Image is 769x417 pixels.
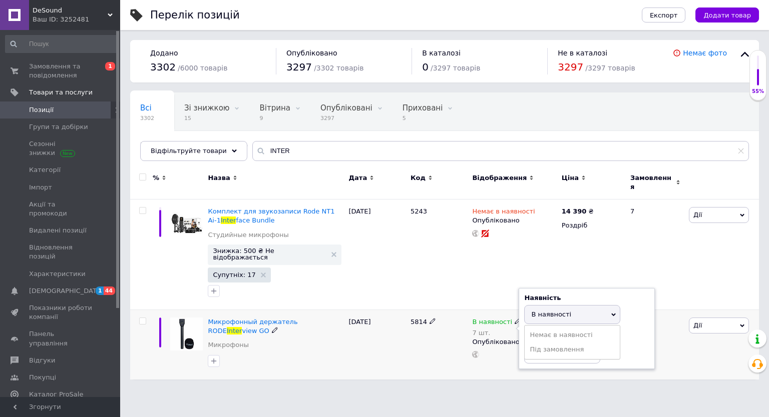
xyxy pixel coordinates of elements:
[585,64,635,72] span: / 3297 товарів
[221,216,236,224] span: Inter
[208,340,249,349] a: Микрофоны
[208,230,288,239] a: Студийные микрофоны
[184,103,229,112] span: Зі знижкою
[105,62,115,70] span: 1
[750,88,766,95] div: 55%
[236,216,274,224] span: face Bundle
[170,317,203,350] img: Микрофонный держатель RODE Interview GO
[184,114,229,122] span: 15
[524,293,649,302] div: Наявність
[227,327,242,334] span: Inter
[242,327,269,334] span: view GO
[558,49,607,57] span: Не в каталозі
[29,139,93,157] span: Сезонні знижки
[525,342,620,356] li: Під замовлення
[472,173,527,182] span: Відображення
[150,49,178,57] span: Додано
[346,310,408,379] div: [DATE]
[150,61,176,73] span: 3302
[411,318,427,325] span: 5814
[29,122,88,131] span: Групи та добірки
[286,49,337,57] span: Опубліковано
[130,131,258,169] div: Цифрові піаніно та синтезатори, Цифрові піаніно, Синтезатори, Аксесуари для клавішних
[29,286,103,295] span: [DEMOGRAPHIC_DATA]
[472,318,512,328] span: В наявності
[29,200,93,218] span: Акції та промокоди
[624,199,686,310] div: 7
[29,303,93,321] span: Показники роботи компанії
[140,103,152,112] span: Всі
[33,6,108,15] span: DeSound
[562,207,594,216] div: ₴
[422,61,429,73] span: 0
[33,15,120,24] div: Ваш ID: 3252481
[630,173,673,191] span: Замовлення
[259,103,290,112] span: Вітрина
[29,356,55,365] span: Відгуки
[29,183,52,192] span: Імпорт
[252,141,749,161] input: Пошук по назві позиції, артикулу і пошуковим запитам
[208,318,297,334] a: Микрофонный держатель RODEInterview GO
[562,173,579,182] span: Ціна
[29,165,61,174] span: Категорії
[558,61,583,73] span: 3297
[562,221,622,230] div: Роздріб
[403,103,443,112] span: Приховані
[259,114,290,122] span: 9
[213,271,255,278] span: Супутніх: 17
[531,310,571,318] span: В наявності
[472,207,535,218] span: Немає в наявності
[320,103,372,112] span: Опубліковані
[314,64,363,72] span: / 3302 товарів
[29,269,86,278] span: Характеристики
[431,64,480,72] span: / 3297 товарів
[213,247,326,260] span: Знижка: 500 ₴ Не відображається
[29,62,93,80] span: Замовлення та повідомлення
[695,7,759,22] button: Додати товар
[472,337,556,346] div: Опубліковано
[411,207,427,215] span: 5243
[151,147,227,154] span: Відфільтруйте товари
[104,286,115,295] span: 44
[286,61,312,73] span: 3297
[208,173,230,182] span: Назва
[683,49,727,57] a: Немає фото
[208,207,334,224] span: Комплект для звукозаписи Rode NT1 Ai-1
[650,11,678,19] span: Експорт
[208,318,297,334] span: Микрофонный держатель RODE
[153,173,159,182] span: %
[525,328,620,342] li: Немає в наявності
[29,373,56,382] span: Покупці
[150,10,240,20] div: Перелік позицій
[140,114,154,122] span: 3302
[96,286,104,295] span: 1
[693,321,702,329] span: Дії
[411,173,426,182] span: Код
[472,216,556,225] div: Опубліковано
[562,207,587,215] b: 14 390
[624,310,686,379] div: 56
[349,173,367,182] span: Дата
[642,7,686,22] button: Експорт
[208,207,334,224] a: Комплект для звукозаписи Rode NT1 Ai-1Interface Bundle
[29,390,83,399] span: Каталог ProSale
[320,114,372,122] span: 3297
[29,88,93,97] span: Товари та послуги
[472,329,521,336] div: 7 шт.
[5,35,118,53] input: Пошук
[29,243,93,261] span: Відновлення позицій
[170,207,203,239] img: Комплект для звукозаписи Rode NT1 Ai-1 Interface Bundle
[140,141,238,150] span: Цифрові піаніно та син...
[703,11,751,19] span: Додати товар
[693,211,702,218] span: Дії
[346,199,408,310] div: [DATE]
[29,329,93,347] span: Панель управління
[29,226,87,235] span: Видалені позиції
[403,114,443,122] span: 5
[29,105,54,114] span: Позиції
[178,64,227,72] span: / 6000 товарів
[422,49,461,57] span: В каталозі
